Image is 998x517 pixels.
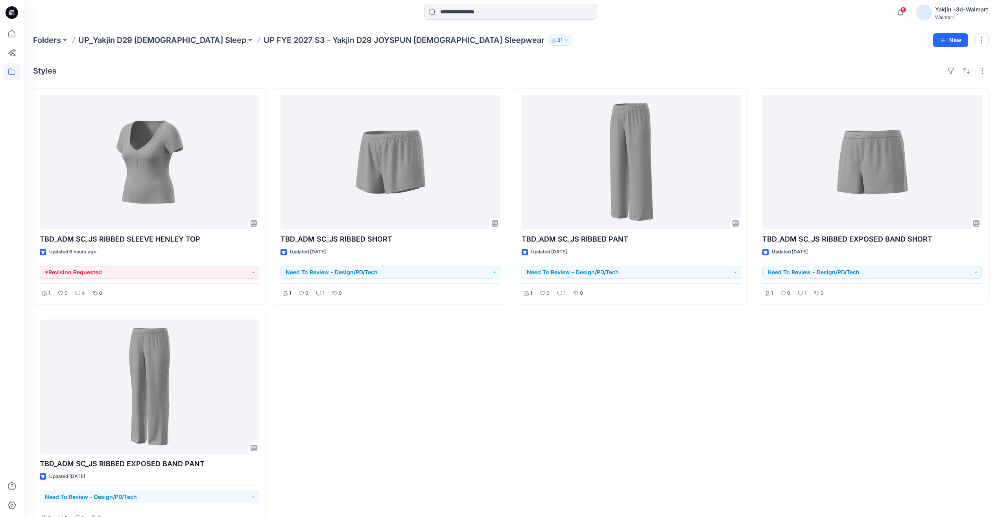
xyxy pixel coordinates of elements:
[40,95,259,229] a: TBD_ADM SC_JS RIBBED SLEEVE HENLEY TOP
[339,289,342,297] p: 0
[804,289,806,297] p: 1
[762,234,982,245] p: TBD_ADM SC_JS RIBBED EXPOSED BAND SHORT
[522,95,741,229] a: TBD_ADM SC_JS RIBBED PANT
[78,35,246,46] a: UP_Yakjin D29 [DEMOGRAPHIC_DATA] Sleep
[49,248,96,256] p: Updated 6 hours ago
[771,289,773,297] p: 1
[99,289,102,297] p: 0
[900,7,906,13] span: 5
[772,248,808,256] p: Updated [DATE]
[264,35,544,46] p: UP FYE 2027 S3 - Yakjin D29 JOYSPUN [DEMOGRAPHIC_DATA] Sleepwear
[548,35,572,46] button: 31
[935,5,988,14] div: Yakjin -3d-Walmart
[33,35,61,46] a: Folders
[787,289,790,297] p: 0
[580,289,583,297] p: 0
[290,248,326,256] p: Updated [DATE]
[280,95,500,229] a: TBD_ADM SC_JS RIBBED SHORT
[33,66,57,76] h4: Styles
[280,234,500,245] p: TBD_ADM SC_JS RIBBED SHORT
[531,248,567,256] p: Updated [DATE]
[323,289,325,297] p: 1
[40,234,259,245] p: TBD_ADM SC_JS RIBBED SLEEVE HENLEY TOP
[530,289,532,297] p: 1
[933,33,968,47] button: New
[916,5,932,20] img: avatar
[82,289,85,297] p: 4
[289,289,291,297] p: 1
[762,95,982,229] a: TBD_ADM SC_JS RIBBED EXPOSED BAND SHORT
[564,289,566,297] p: 1
[546,289,550,297] p: 0
[935,14,988,20] div: Walmart
[48,289,50,297] p: 1
[40,458,259,469] p: TBD_ADM SC_JS RIBBED EXPOSED BAND PANT
[522,234,741,245] p: TBD_ADM SC_JS RIBBED PANT
[557,36,563,44] p: 31
[821,289,824,297] p: 0
[65,289,68,297] p: 0
[40,319,259,454] a: TBD_ADM SC_JS RIBBED EXPOSED BAND PANT
[49,473,85,481] p: Updated [DATE]
[305,289,308,297] p: 0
